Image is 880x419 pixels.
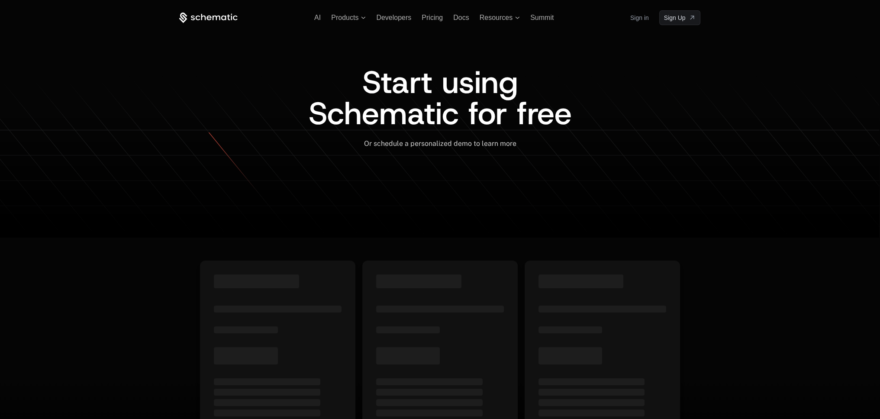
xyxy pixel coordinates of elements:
[422,14,443,21] a: Pricing
[364,139,516,148] span: Or schedule a personalized demo to learn more
[480,14,513,22] span: Resources
[664,13,686,22] span: Sign Up
[530,14,554,21] a: Summit
[314,14,321,21] a: AI
[453,14,469,21] a: Docs
[630,11,649,25] a: Sign in
[331,14,358,22] span: Products
[376,14,411,21] a: Developers
[659,10,701,25] a: [object Object]
[308,61,571,134] span: Start using Schematic for free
